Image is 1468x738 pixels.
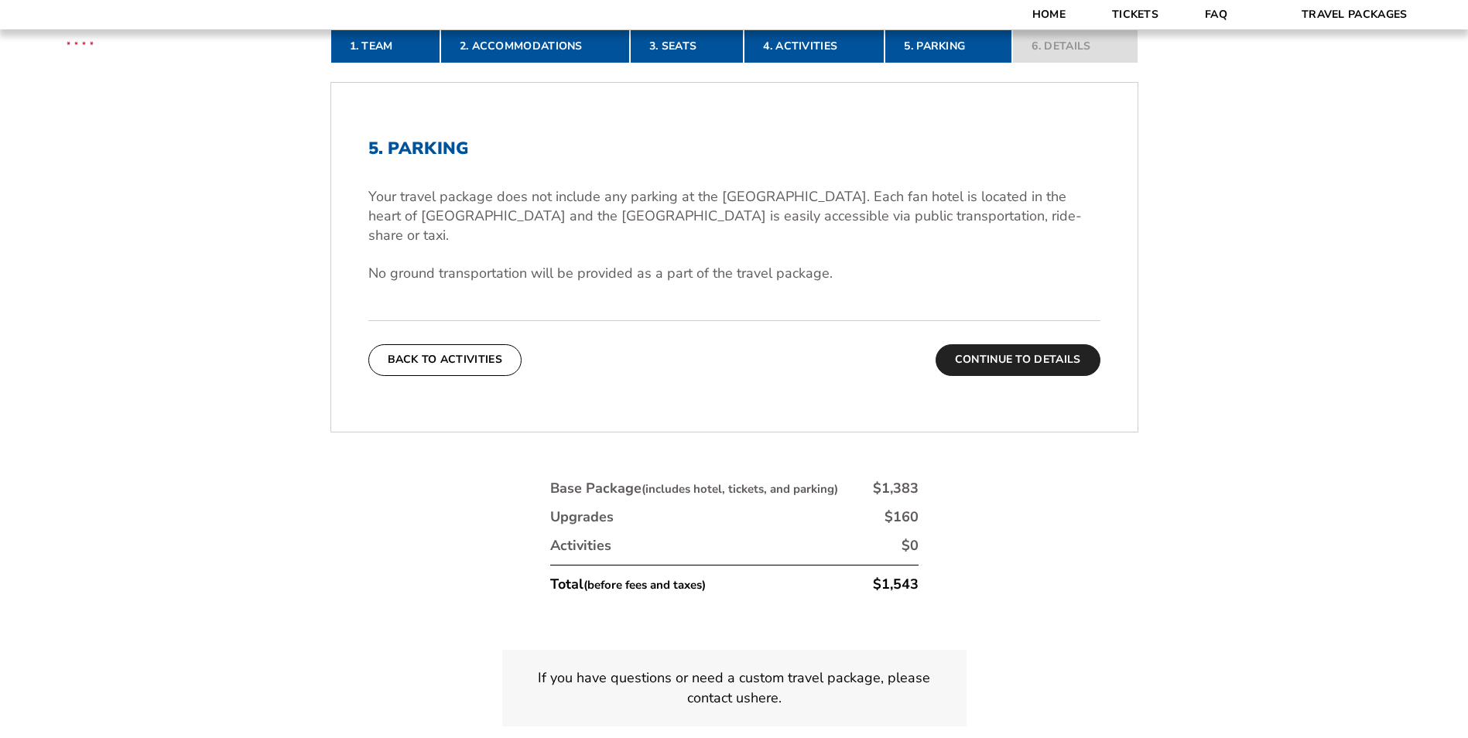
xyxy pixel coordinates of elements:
[521,668,948,707] p: If you have questions or need a custom travel package, please contact us .
[744,29,885,63] a: 4. Activities
[368,264,1100,283] p: No ground transportation will be provided as a part of the travel package.
[368,344,522,375] button: Back To Activities
[630,29,744,63] a: 3. Seats
[46,8,114,75] img: CBS Sports Thanksgiving Classic
[330,29,440,63] a: 1. Team
[583,577,706,593] small: (before fees and taxes)
[751,688,778,708] a: here
[873,479,919,498] div: $1,383
[873,575,919,594] div: $1,543
[368,187,1100,246] p: Your travel package does not include any parking at the [GEOGRAPHIC_DATA]. Each fan hotel is loca...
[368,138,1100,159] h2: 5. Parking
[885,507,919,527] div: $160
[936,344,1100,375] button: Continue To Details
[550,479,838,498] div: Base Package
[440,29,630,63] a: 2. Accommodations
[550,575,706,594] div: Total
[642,481,838,497] small: (includes hotel, tickets, and parking)
[902,536,919,555] div: $0
[550,507,614,527] div: Upgrades
[550,536,611,555] div: Activities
